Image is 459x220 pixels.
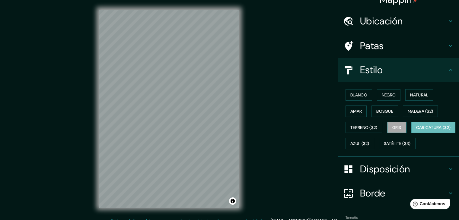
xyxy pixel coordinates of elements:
font: Natural [410,92,428,98]
font: Bosque [376,108,393,114]
button: Natural [405,89,433,101]
button: Bosque [371,105,398,117]
div: Estilo [338,58,459,82]
font: Borde [360,187,385,200]
font: Ubicación [360,15,403,27]
font: Patas [360,39,384,52]
button: Caricatura ($2) [411,122,456,133]
button: Satélite ($3) [379,138,416,149]
font: Gris [392,125,401,130]
font: Satélite ($3) [384,141,411,146]
font: Negro [382,92,396,98]
div: Borde [338,181,459,205]
button: Terreno ($2) [346,122,382,133]
font: Caricatura ($2) [416,125,451,130]
font: Amar [350,108,362,114]
button: Activar o desactivar atribución [229,197,236,205]
iframe: Lanzador de widgets de ayuda [405,196,452,213]
button: Gris [387,122,406,133]
button: Negro [377,89,401,101]
button: Blanco [346,89,372,101]
font: Terreno ($2) [350,125,378,130]
font: Blanco [350,92,367,98]
button: Azul ($2) [346,138,374,149]
div: Ubicación [338,9,459,33]
div: Disposición [338,157,459,181]
div: Patas [338,34,459,58]
font: Madera ($2) [408,108,433,114]
font: Azul ($2) [350,141,369,146]
font: Tamaño [346,215,358,220]
button: Madera ($2) [403,105,438,117]
canvas: Mapa [99,10,239,208]
font: Disposición [360,163,410,175]
button: Amar [346,105,367,117]
font: Estilo [360,64,383,76]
